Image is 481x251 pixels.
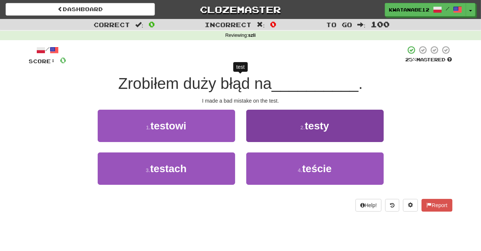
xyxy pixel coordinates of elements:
[422,199,452,212] button: Report
[29,97,452,104] div: I made a bad mistake on the test.
[94,21,130,28] span: Correct
[98,110,235,142] button: 1.testowi
[326,21,352,28] span: To go
[149,20,155,29] span: 0
[355,199,382,212] button: Help!
[272,75,358,92] span: __________
[6,3,155,16] a: Dashboard
[385,199,399,212] button: Round history (alt+y)
[406,57,417,62] span: 25 %
[135,22,143,28] span: :
[246,110,384,142] button: 2.testy
[29,45,66,55] div: /
[98,152,235,185] button: 3.testach
[446,6,449,11] span: /
[166,3,315,16] a: Clozemaster
[298,167,302,173] small: 4 .
[118,75,272,92] span: Zrobiłem duży błąd na
[60,55,66,65] span: 0
[302,163,332,174] span: teście
[406,57,452,63] div: Mastered
[257,22,265,28] span: :
[270,20,276,29] span: 0
[205,21,251,28] span: Incorrect
[29,58,56,64] span: Score:
[246,152,384,185] button: 4.teście
[385,3,466,16] a: kwatanabe12 /
[146,167,150,173] small: 3 .
[371,20,390,29] span: 100
[248,33,256,38] strong: szli
[389,6,429,13] span: kwatanabe12
[358,75,363,92] span: .
[357,22,365,28] span: :
[300,125,305,131] small: 2 .
[233,62,248,72] div: test
[146,125,150,131] small: 1 .
[305,120,329,132] span: testy
[150,163,186,174] span: testach
[150,120,186,132] span: testowi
